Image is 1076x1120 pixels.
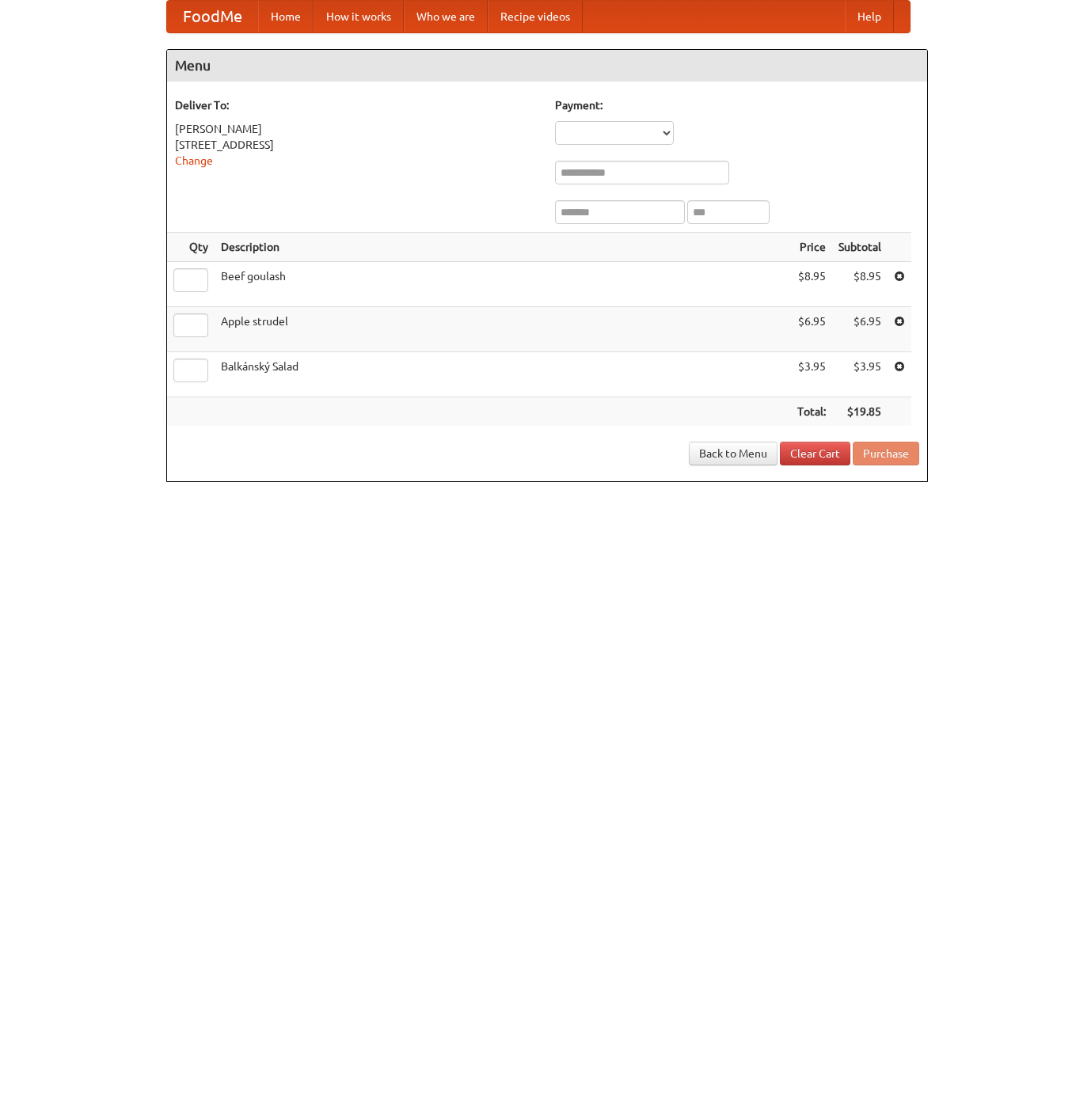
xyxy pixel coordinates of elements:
[175,121,539,137] div: [PERSON_NAME]
[832,397,888,427] th: $19.85
[215,262,791,307] td: Beef goulash
[832,233,888,262] th: Subtotal
[167,1,258,32] a: FoodMe
[167,233,215,262] th: Qty
[853,442,919,465] button: Purchase
[845,1,894,32] a: Help
[791,262,832,307] td: $8.95
[215,307,791,352] td: Apple strudel
[175,137,539,153] div: [STREET_ADDRESS]
[175,154,213,167] a: Change
[167,50,927,82] h4: Menu
[832,307,888,352] td: $6.95
[689,442,778,465] a: Back to Menu
[791,397,832,427] th: Total:
[175,97,539,113] h5: Deliver To:
[555,97,919,113] h5: Payment:
[215,233,791,262] th: Description
[780,442,850,465] a: Clear Cart
[791,307,832,352] td: $6.95
[832,352,888,397] td: $3.95
[791,233,832,262] th: Price
[258,1,314,32] a: Home
[215,352,791,397] td: Balkánský Salad
[314,1,404,32] a: How it works
[488,1,583,32] a: Recipe videos
[791,352,832,397] td: $3.95
[832,262,888,307] td: $8.95
[404,1,488,32] a: Who we are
